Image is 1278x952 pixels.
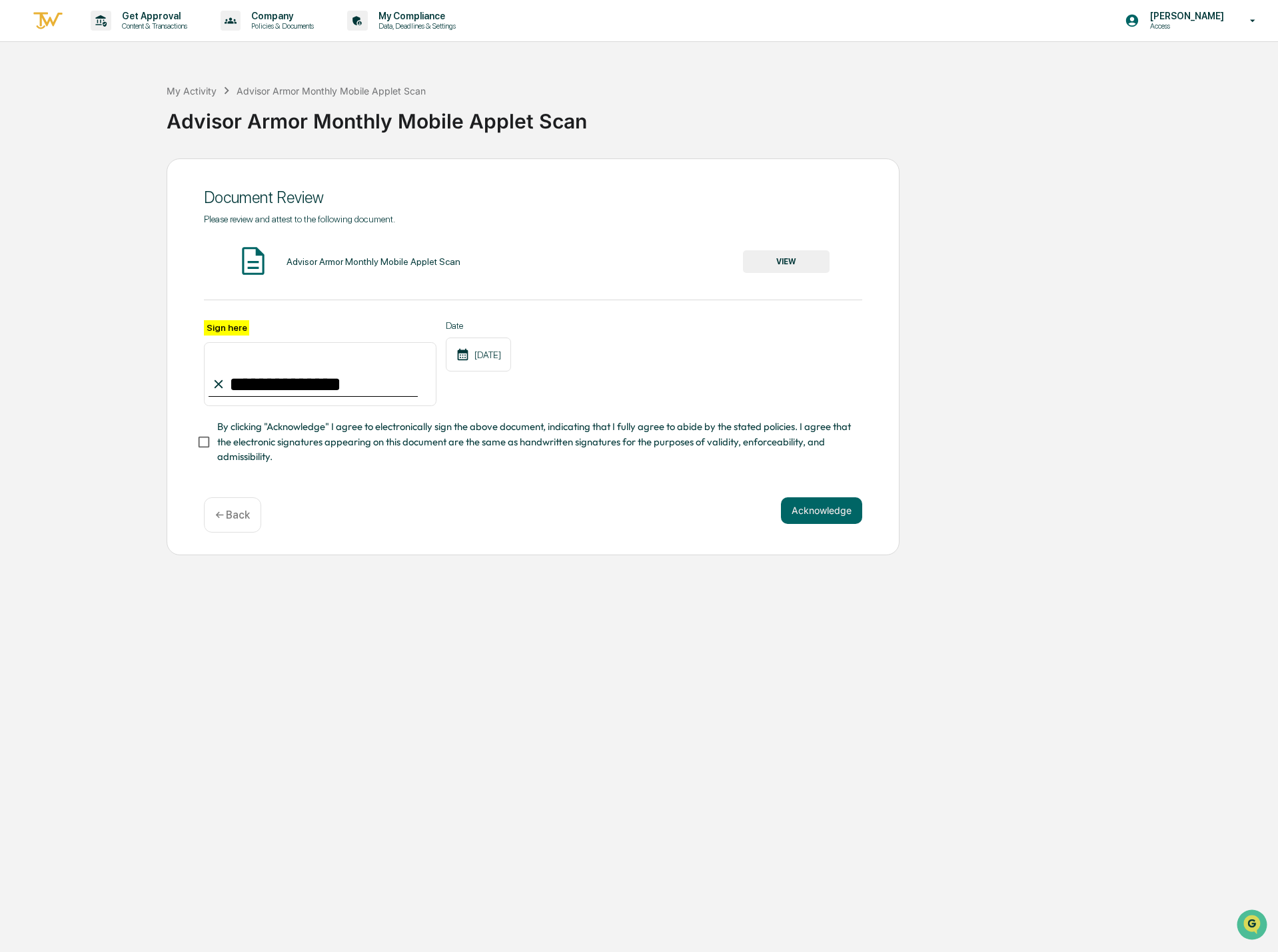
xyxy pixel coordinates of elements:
div: Advisor Armor Monthly Mobile Applet Scan [287,256,460,267]
p: My Compliance [368,11,462,21]
p: Policies & Documents [241,21,320,31]
a: 🖐️Preclearance [8,162,91,186]
p: Content & Transactions [111,21,194,31]
div: [DATE] [446,338,511,371]
p: ← Back [215,509,250,521]
div: Start new chat [45,102,219,115]
span: By clicking "Acknowledge" I agree to electronically sign the above document, indicating that I fu... [217,419,852,464]
iframe: Open customer support [1235,908,1271,944]
img: logo [32,10,64,32]
p: Access [1139,21,1231,31]
a: Powered byPylon [94,225,161,236]
p: How can we help? [13,28,243,49]
span: Pylon [133,226,161,236]
div: Advisor Armor Monthly Mobile Applet Scan [237,85,426,97]
a: 🔎Data Lookup [8,188,89,212]
p: Get Approval [111,11,194,21]
div: Document Review [204,188,862,207]
span: Data Lookup [27,193,84,206]
img: 1746055101610-c473b297-6a78-478c-a979-82029cc54cd1 [13,102,37,126]
div: We're available if you need us! [45,115,169,126]
span: Attestations [110,168,165,181]
label: Sign here [204,320,249,336]
div: 🔎 [13,194,24,205]
p: Data, Deadlines & Settings [368,21,462,31]
button: Acknowledge [781,497,862,524]
div: My Activity [167,85,217,97]
div: Advisor Armor Monthly Mobile Applet Scan [167,99,1271,133]
div: 🗄️ [97,169,107,180]
img: Document Icon [237,244,270,278]
div: 🖐️ [13,169,24,180]
button: VIEW [743,250,830,273]
label: Date [446,320,511,331]
p: Company [241,11,320,21]
span: Preclearance [27,168,86,181]
p: [PERSON_NAME] [1139,11,1231,21]
span: Please review and attest to the following document. [204,214,395,224]
a: 🗄️Attestations [91,162,171,186]
button: Start new chat [227,106,243,122]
